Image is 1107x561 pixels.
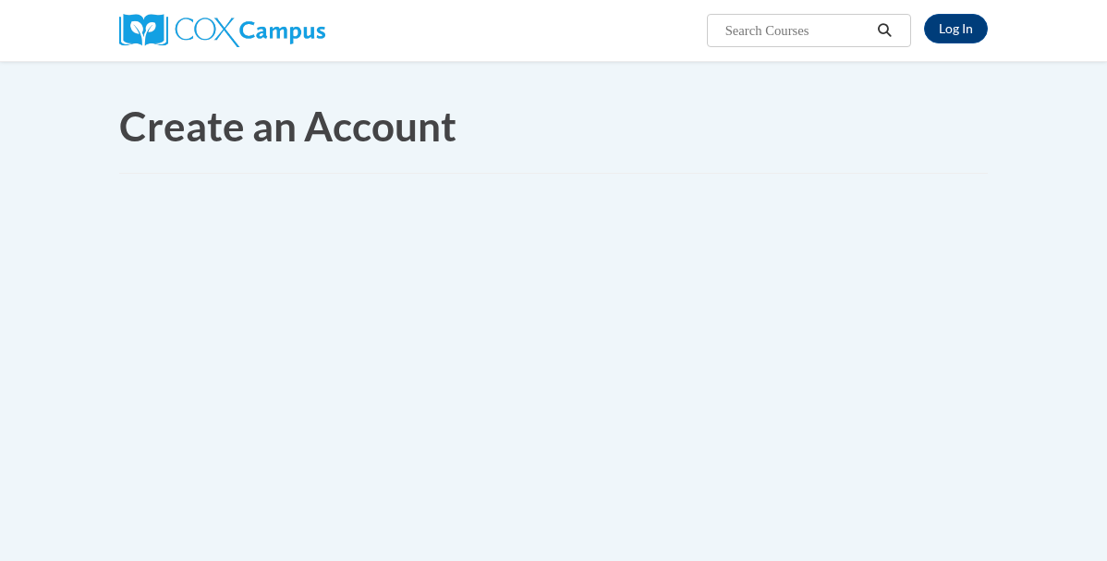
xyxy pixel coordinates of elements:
[871,19,899,42] button: Search
[724,19,871,42] input: Search Courses
[119,14,325,47] img: Cox Campus
[119,21,325,37] a: Cox Campus
[119,102,456,150] span: Create an Account
[877,24,894,38] i: 
[924,14,988,43] a: Log In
